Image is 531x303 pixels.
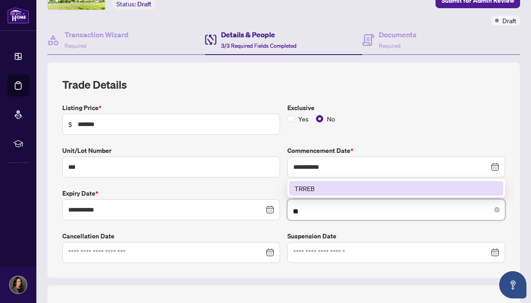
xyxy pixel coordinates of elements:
label: Cancellation Date [62,231,280,241]
span: Required [65,42,86,49]
label: Listing Price [62,103,280,113]
label: Expiry Date [62,188,280,198]
label: Unit/Lot Number [62,146,280,156]
div: TRREB [289,181,503,196]
span: close-circle [494,207,500,212]
span: Yes [295,114,312,124]
img: logo [7,7,29,24]
div: TRREB [295,183,498,193]
h2: Trade Details [62,77,505,92]
h4: Transaction Wizard [65,29,129,40]
h4: Details & People [221,29,296,40]
label: Exclusive [287,103,505,113]
span: Required [379,42,401,49]
span: $ [68,119,72,129]
span: Draft [502,15,516,25]
button: Open asap [499,271,526,298]
label: Commencement Date [287,146,505,156]
span: 3/3 Required Fields Completed [221,42,296,49]
label: Suspension Date [287,231,505,241]
img: Profile Icon [10,276,27,293]
h4: Documents [379,29,416,40]
span: No [323,114,339,124]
